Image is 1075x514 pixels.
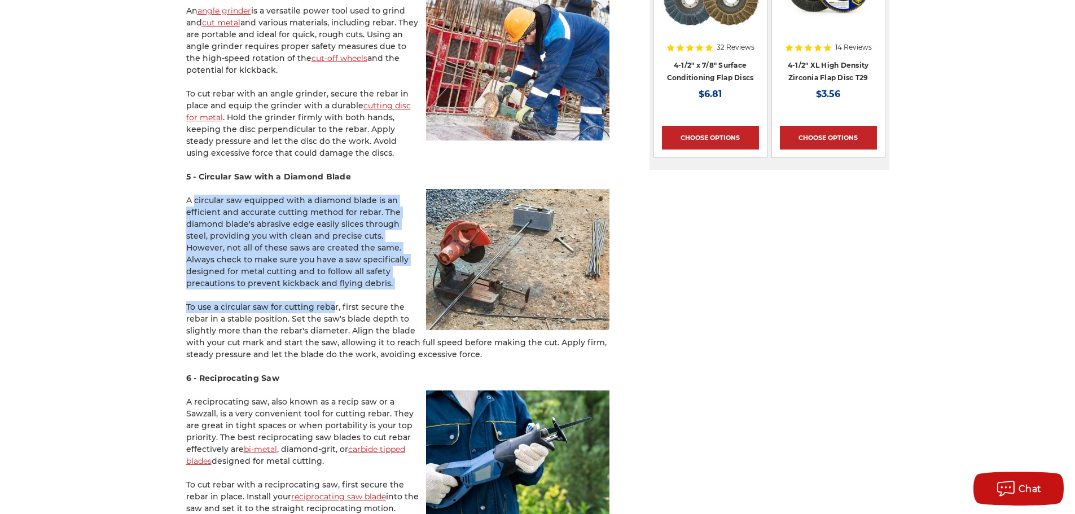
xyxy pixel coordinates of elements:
[198,6,251,16] a: angle grinder
[699,89,722,99] span: $6.81
[426,189,609,330] img: Cutting rebar with a high-speed circular saw equipped with a diamond blade
[662,126,759,150] a: Choose Options
[186,301,609,361] p: To use a circular saw for cutting rebar, first secure the rebar in a stable position. Set the saw...
[186,444,405,466] a: carbide tipped blades
[973,472,1064,506] button: Chat
[780,126,877,150] a: Choose Options
[186,88,609,159] p: To cut rebar with an angle grinder, secure the rebar in place and equip the grinder with a durabl...
[186,195,609,289] p: A circular saw equipped with a diamond blade is an efficient and accurate cutting method for reba...
[311,53,367,63] a: cut-off wheels
[1019,484,1042,494] span: Chat
[186,100,411,122] a: cutting disc for metal
[186,396,609,467] p: A reciprocating saw, also known as a recip saw or a Sawzall, is a very convenient tool for cuttin...
[186,5,609,76] p: An is a versatile power tool used to grind and and various materials, including rebar. They are p...
[186,372,609,384] h4: 6 - Reciprocating Saw
[816,89,840,99] span: $3.56
[202,17,240,28] a: cut metal
[291,491,386,502] a: reciprocating saw blade
[186,171,609,183] h4: 5 - Circular Saw with a Diamond Blade
[244,444,277,454] a: bi-metal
